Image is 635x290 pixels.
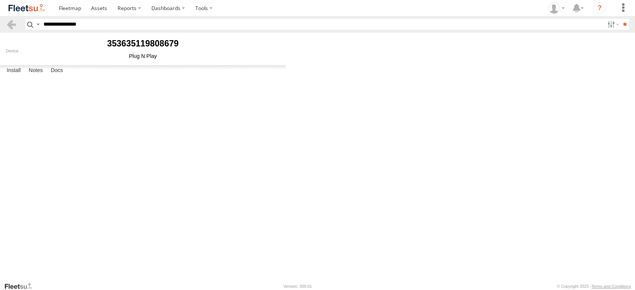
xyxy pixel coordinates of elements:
[47,65,67,76] label: Docs
[107,39,179,48] b: 353635119808679
[25,65,46,76] label: Notes
[546,3,567,14] div: Muhammad Babar Raza
[591,284,631,289] a: Terms and Conditions
[6,53,280,59] div: Plug N Play
[604,19,620,30] label: Search Filter Options
[7,3,46,13] img: fleetsu-logo-horizontal.svg
[4,283,38,290] a: Visit our Website
[557,284,631,289] div: © Copyright 2025 -
[594,2,606,14] i: ?
[3,65,25,76] label: Install
[35,19,41,30] label: Search Query
[6,49,280,53] div: Device
[283,284,312,289] div: Version: 309.01
[6,19,17,30] a: Back to previous Page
